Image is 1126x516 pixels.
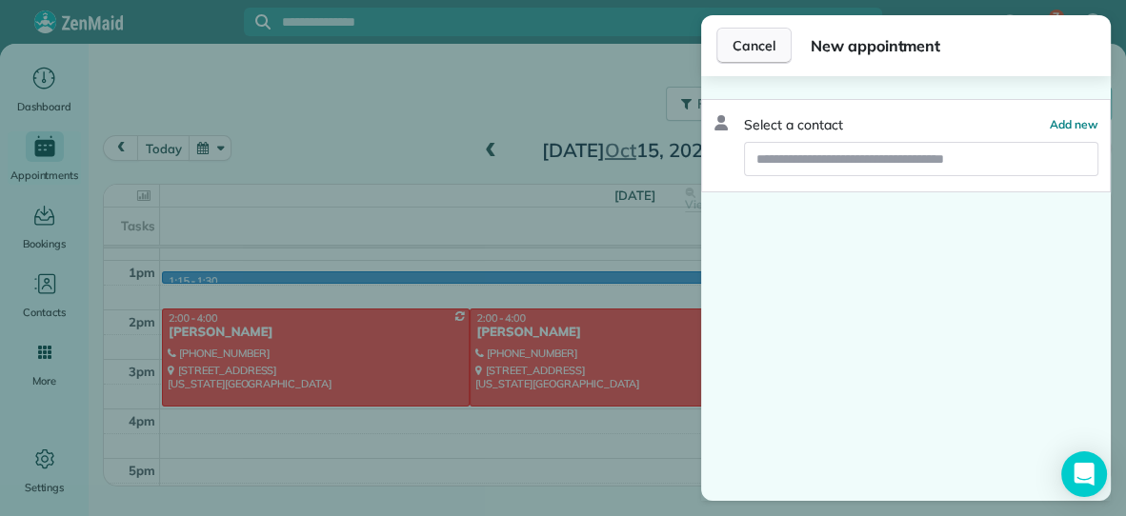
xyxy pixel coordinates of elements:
[744,115,842,134] span: Select a contact
[1061,451,1107,497] div: Open Intercom Messenger
[1050,115,1098,134] button: Add new
[733,36,775,55] span: Cancel
[716,28,792,64] button: Cancel
[1050,117,1098,131] span: Add new
[811,34,1096,57] span: New appointment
